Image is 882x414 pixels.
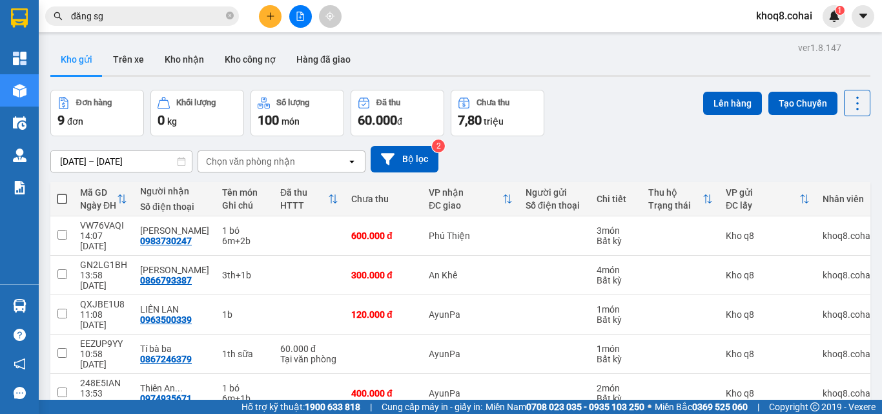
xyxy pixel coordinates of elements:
span: | [757,400,759,414]
div: 3 món [597,225,635,236]
div: 1b [222,309,267,320]
div: Ghi chú [222,200,267,211]
div: VW76VAQI [80,220,127,231]
div: 1 món [597,344,635,354]
div: Kho q8 [726,309,810,320]
div: 0963500339 [140,315,192,325]
div: Chi tiết [597,194,635,204]
div: Kho q8 [726,270,810,280]
span: đ [397,116,402,127]
div: An Khê [429,270,513,280]
img: warehouse-icon [13,116,26,130]
div: 11:08 [DATE] [80,309,127,330]
span: kg [167,116,177,127]
div: Nhân viên [823,194,872,204]
div: Số điện thoại [526,200,584,211]
span: đơn [67,116,83,127]
div: 600.000 đ [351,231,416,241]
strong: 0369 525 060 [692,402,748,412]
span: 0 [158,112,165,128]
button: file-add [289,5,312,28]
th: Toggle SortBy [74,182,134,216]
span: ... [175,383,183,393]
div: Khối lượng [176,98,216,107]
img: warehouse-icon [13,84,26,98]
span: 7,80 [458,112,482,128]
span: close-circle [226,10,234,23]
span: ⚪️ [648,404,651,409]
th: Toggle SortBy [422,182,519,216]
th: Toggle SortBy [719,182,816,216]
input: Select a date range. [51,151,192,172]
div: VP gửi [726,187,799,198]
div: 1 bó 6m+2b [222,225,267,246]
div: 3th+1b [222,270,267,280]
div: Người nhận [140,186,209,196]
div: AyunPa [429,309,513,320]
button: Đã thu60.000đ [351,90,444,136]
div: ĐC giao [429,200,502,211]
div: 0983730247 [140,236,192,246]
span: caret-down [857,10,869,22]
div: 13:58 [DATE] [80,270,127,291]
div: Ngày ĐH [80,200,117,211]
div: Bất kỳ [597,354,635,364]
img: warehouse-icon [13,299,26,313]
div: Kho q8 [726,349,810,359]
div: Phú Thiện [429,231,513,241]
div: Số điện thoại [140,202,209,212]
button: Chưa thu7,80 triệu [451,90,544,136]
span: question-circle [14,329,26,341]
span: Miền Bắc [655,400,748,414]
button: Kho công nợ [214,44,286,75]
span: triệu [484,116,504,127]
div: Chưa thu [477,98,509,107]
div: EEZUP9YY [80,338,127,349]
div: 14:07 [DATE] [80,231,127,251]
div: 1th sữa [222,349,267,359]
div: 4 món [597,265,635,275]
div: khoq8.cohai [823,349,872,359]
div: 120.000 đ [351,309,416,320]
span: search [54,12,63,21]
div: Kho q8 [726,388,810,398]
div: Tại văn phòng [280,354,338,364]
span: plus [266,12,275,21]
div: khoq8.cohai [823,388,872,398]
span: 1 [837,6,842,15]
strong: 0708 023 035 - 0935 103 250 [526,402,644,412]
div: Chọn văn phòng nhận [206,155,295,168]
div: Thu hộ [648,187,703,198]
div: Tên món [222,187,267,198]
span: 9 [57,112,65,128]
span: Hỗ trợ kỹ thuật: [241,400,360,414]
div: 1 bó 6m+1b [222,383,267,404]
div: Đã thu [376,98,400,107]
th: Toggle SortBy [274,182,345,216]
svg: open [347,156,357,167]
div: 60.000 đ [280,344,338,354]
button: Số lượng100món [251,90,344,136]
img: dashboard-icon [13,52,26,65]
span: aim [325,12,334,21]
button: Lên hàng [703,92,762,115]
div: 400.000 đ [351,388,416,398]
img: solution-icon [13,181,26,194]
div: HTTT [280,200,328,211]
div: Tí bà ba [140,344,209,354]
div: 0866793387 [140,275,192,285]
sup: 2 [432,140,445,152]
img: icon-new-feature [828,10,840,22]
div: Trạng thái [648,200,703,211]
div: 2 món [597,383,635,393]
div: Bất kỳ [597,275,635,285]
button: Hàng đã giao [286,44,361,75]
div: Người gửi [526,187,584,198]
div: 300.000 đ [351,270,416,280]
div: MINH TRUNG [140,265,209,275]
span: món [282,116,300,127]
div: AyunPa [429,349,513,359]
button: aim [319,5,342,28]
button: Khối lượng0kg [150,90,244,136]
span: Cung cấp máy in - giấy in: [382,400,482,414]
